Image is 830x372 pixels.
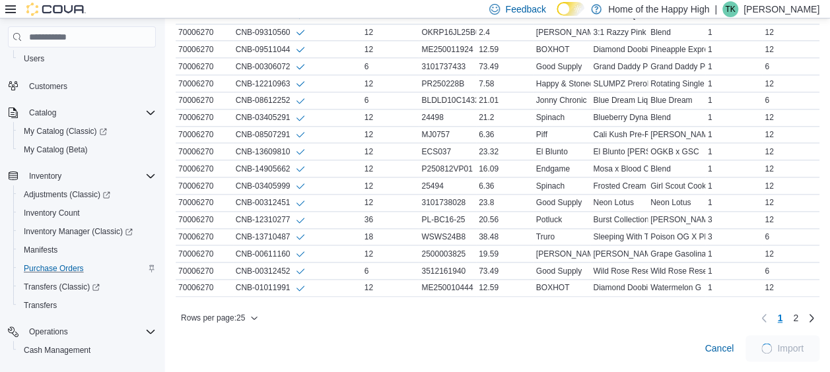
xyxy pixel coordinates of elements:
div: 12 [762,76,819,92]
input: Dark Mode [557,2,584,16]
div: 6.36 [476,127,534,142]
span: Operations [29,326,68,337]
div: Blend [648,161,705,177]
div: WSWS24B8 [419,229,476,245]
div: CNB-01011991 [236,282,306,294]
span: Cash Management [18,342,156,358]
div: 1 [705,42,763,57]
div: Blend [648,24,705,40]
span: My Catalog (Classic) [24,126,107,137]
div: SLUMPZ Preroll [590,76,648,92]
div: MJ0757 [419,127,476,142]
button: My Catalog (Beta) [13,140,161,159]
a: Transfers (Classic) [13,278,161,296]
span: Users [18,51,156,67]
span: My Catalog (Classic) [18,123,156,139]
div: 21.2 [476,109,534,125]
div: Neon Lotus [648,195,705,210]
div: Blueberry Dynamite Liquid Diamonds Vape [590,109,648,125]
div: 6 [762,92,819,108]
div: BLDLD10C14325 [419,92,476,108]
div: 16.09 [476,161,534,177]
div: 1 [705,92,763,108]
div: 1 [705,195,763,210]
span: 1 [777,311,782,325]
div: 12 [362,144,419,160]
span: Operations [24,324,156,340]
div: Cali Kush Pre-Roll [590,127,648,142]
div: 1 [705,24,763,40]
div: Grape Gasolina [648,246,705,262]
div: 3 [705,212,763,228]
div: 6 [362,59,419,75]
button: Catalog [24,105,61,121]
div: 12 [762,178,819,194]
button: Purchase Orders [13,259,161,278]
div: 12 [762,109,819,125]
span: Inventory Count [18,205,156,221]
span: Transfers [18,297,156,313]
div: 70006270 [176,161,233,177]
div: 3101737433 [419,59,476,75]
button: Inventory [3,167,161,185]
button: Catalog [3,104,161,122]
div: CNB-03405999 [236,180,306,191]
img: Cova [26,3,86,16]
div: 12 [762,127,819,142]
svg: Info [295,164,306,174]
div: 3:1 Razzy Pink Lemonade CBG/THC [590,24,648,40]
div: 12.59 [476,42,534,57]
div: 70006270 [176,246,233,262]
svg: Info [295,129,306,140]
div: 12 [362,161,419,177]
div: ECS037 [419,144,476,160]
div: Diamond Doobies - Pineapple Express Infused Pre-rolls 2 x 0.5g [590,42,648,57]
span: Purchase Orders [24,263,84,274]
div: 23.32 [476,144,534,160]
a: Inventory Count [18,205,85,221]
span: Transfers (Classic) [24,282,100,292]
div: 70006270 [176,127,233,142]
div: 12 [762,144,819,160]
div: 1 [705,178,763,194]
a: Adjustments (Classic) [13,185,161,204]
div: Frosted Cream Puffs [590,178,648,194]
div: Diamond Doobies - Watermelon G [590,280,648,295]
span: Inventory [29,171,61,181]
div: 70006270 [176,280,233,295]
div: [PERSON_NAME] [534,24,591,40]
div: Grand Daddy Purps [590,59,648,75]
div: Good Supply [534,195,591,210]
div: CNB-12310277 [236,214,306,226]
div: 20.56 [476,212,534,228]
button: Rows per page:25 [176,310,263,326]
div: OKRP16JL25B0 [419,24,476,40]
div: 70006270 [176,109,233,125]
span: Import [777,342,804,355]
div: Spinach [534,109,591,125]
div: Pineapple Express [648,42,705,57]
div: CNB-13609810 [236,146,306,157]
div: Blend [648,109,705,125]
div: Good Supply [534,59,591,75]
div: 70006270 [176,144,233,160]
div: 6 [762,263,819,279]
div: 70006270 [176,92,233,108]
div: 24498 [419,109,476,125]
button: Customers [3,76,161,95]
svg: Info [295,96,306,106]
div: 19.59 [476,246,534,262]
div: OGKB x GSC [648,144,705,160]
button: Transfers [13,296,161,315]
span: Users [24,53,44,64]
svg: Info [295,27,306,38]
span: Dark Mode [557,16,557,16]
nav: Pagination for table: MemoryTable from EuiInMemoryTable [756,307,819,328]
div: PL-BC16-25 [419,212,476,228]
a: Purchase Orders [18,261,89,276]
div: 12 [362,42,419,57]
div: 25494 [419,178,476,194]
span: TK [725,1,735,17]
span: My Catalog (Beta) [24,144,88,155]
button: Operations [24,324,73,340]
